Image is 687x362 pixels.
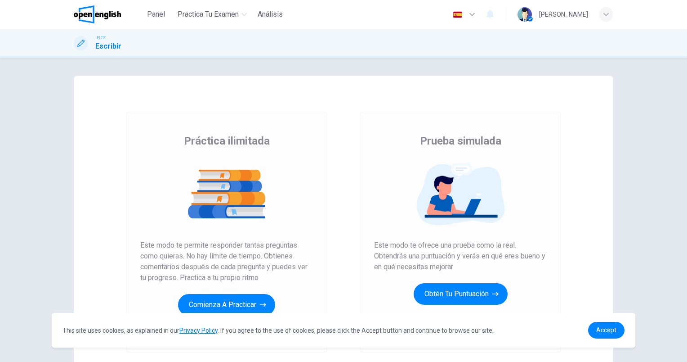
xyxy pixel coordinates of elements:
[178,9,239,20] span: Practica tu examen
[184,134,270,148] span: Práctica ilimitada
[140,240,313,283] span: Este modo te permite responder tantas preguntas como quieras. No hay límite de tiempo. Obtienes c...
[452,11,463,18] img: es
[52,313,636,348] div: cookieconsent
[596,326,616,334] span: Accept
[142,6,170,23] button: Panel
[420,134,501,148] span: Prueba simulada
[174,6,250,23] button: Practica tu examen
[147,9,165,20] span: Panel
[414,283,508,305] button: Obtén tu puntuación
[178,294,275,316] button: Comienza a practicar
[95,41,121,52] h1: Escribir
[254,6,286,23] button: Análisis
[179,327,218,334] a: Privacy Policy
[62,327,494,334] span: This site uses cookies, as explained in our . If you agree to the use of cookies, please click th...
[74,5,142,23] a: OpenEnglish logo
[74,5,121,23] img: OpenEnglish logo
[374,240,547,272] span: Este modo te ofrece una prueba como la real. Obtendrás una puntuación y verás en qué eres bueno y...
[588,322,625,339] a: dismiss cookie message
[95,35,106,41] span: IELTS
[539,9,588,20] div: [PERSON_NAME]
[517,7,532,22] img: Profile picture
[258,9,283,20] span: Análisis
